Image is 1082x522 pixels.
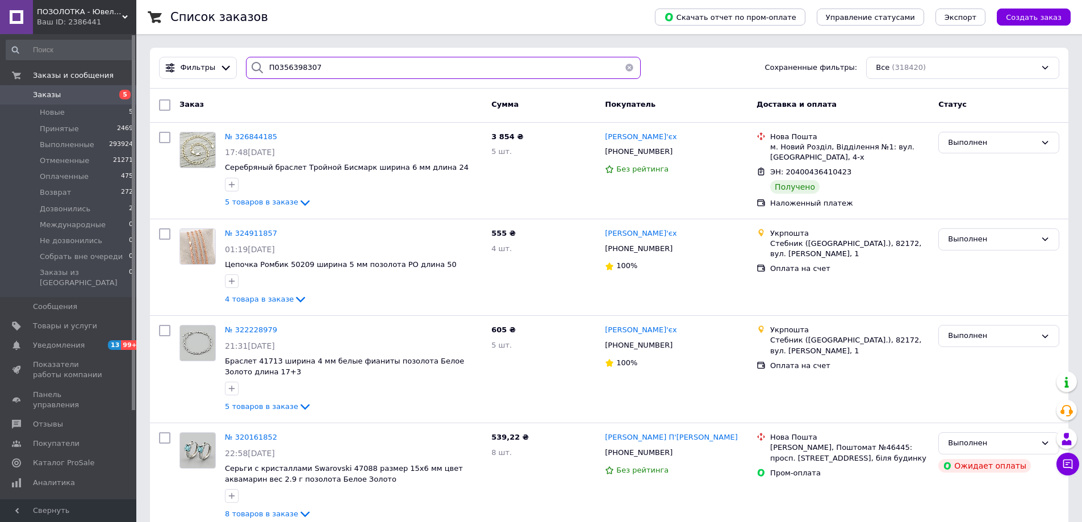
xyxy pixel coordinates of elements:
[225,229,277,237] a: № 324911857
[605,325,676,334] span: [PERSON_NAME]'єх
[179,100,204,108] span: Заказ
[119,90,131,99] span: 5
[948,137,1036,149] div: Выполнен
[33,321,97,331] span: Товары и услуги
[33,70,114,81] span: Заказы и сообщения
[770,264,929,274] div: Оплата на счет
[108,340,121,350] span: 13
[605,341,672,349] span: [PHONE_NUMBER]
[225,198,298,207] span: 5 товаров в заказе
[109,140,133,150] span: 293924
[605,228,676,239] a: [PERSON_NAME]'єх
[33,458,94,468] span: Каталог ProSale
[225,132,277,141] span: № 326844185
[985,12,1071,21] a: Создать заказ
[225,148,275,157] span: 17:48[DATE]
[876,62,889,73] span: Все
[655,9,805,26] button: Скачать отчет по пром-оплате
[605,244,672,253] span: [PHONE_NUMBER]
[40,172,89,182] span: Оплаченные
[605,100,655,108] span: Покупатель
[664,12,796,22] span: Скачать отчет по пром-оплате
[180,325,215,361] img: Фото товару
[605,325,676,336] a: [PERSON_NAME]'єх
[117,124,133,134] span: 2469
[770,180,820,194] div: Получено
[179,325,216,361] a: Фото товару
[33,390,105,410] span: Панель управления
[33,360,105,380] span: Показатели работы компании
[757,100,837,108] span: Доставка и оплата
[605,132,676,141] span: [PERSON_NAME]'єх
[770,168,851,176] span: ЭН: 20400436410423
[33,497,105,517] span: Инструменты вебмастера и SEO
[225,510,298,518] span: 8 товаров в заказе
[40,220,106,230] span: Международные
[491,100,519,108] span: Сумма
[40,107,65,118] span: Новые
[33,90,61,100] span: Заказы
[817,9,924,26] button: Управление статусами
[491,244,512,253] span: 4 шт.
[997,9,1071,26] button: Создать заказ
[113,156,133,166] span: 21271
[1006,13,1062,22] span: Создать заказ
[33,419,63,429] span: Отзывы
[225,402,312,411] a: 5 товаров в заказе
[605,432,737,443] a: [PERSON_NAME] П'[PERSON_NAME]
[605,147,672,156] span: [PHONE_NUMBER]
[33,439,80,449] span: Покупатели
[770,198,929,208] div: Наложенный платеж
[826,13,915,22] span: Управление статусами
[129,268,133,288] span: 0
[40,204,90,214] span: Дозвонились
[491,448,512,457] span: 8 шт.
[225,295,307,303] a: 4 товара в заказе
[225,245,275,254] span: 01:19[DATE]
[121,340,140,350] span: 99+
[129,252,133,262] span: 0
[491,132,523,141] span: 3 854 ₴
[40,187,71,198] span: Возврат
[179,228,216,265] a: Фото товару
[40,124,79,134] span: Принятые
[37,7,122,17] span: ПОЗОЛОТКА - Ювелирная бижутерия Xuping (Ксюпинг) оптом
[225,464,463,483] a: Серьги с кристаллами Swarovski 47088 размер 15х6 мм цвет аквамарин вес 2.9 г позолота Белое Золото
[129,220,133,230] span: 0
[129,107,133,118] span: 5
[225,295,294,303] span: 4 товара в заказе
[225,325,277,334] a: № 322228979
[129,204,133,214] span: 2
[37,17,136,27] div: Ваш ID: 2386441
[770,361,929,371] div: Оплата на счет
[491,147,512,156] span: 5 шт.
[181,62,216,73] span: Фильтры
[770,132,929,142] div: Нова Пошта
[179,132,216,168] a: Фото товару
[616,261,637,270] span: 100%
[770,325,929,335] div: Укрпошта
[225,357,464,376] span: Браслет 41713 ширина 4 мм белые фианиты позолота Белое Золото длина 17+3
[770,432,929,442] div: Нова Пошта
[616,466,669,474] span: Без рейтинга
[605,448,672,457] span: [PHONE_NUMBER]
[605,229,676,237] span: [PERSON_NAME]'єх
[246,57,641,79] input: Поиск по номеру заказа, ФИО покупателя, номеру телефона, Email, номеру накладной
[935,9,985,26] button: Экспорт
[40,236,102,246] span: Не дозвонились
[40,252,123,262] span: Собрать вне очереди
[225,260,457,269] a: Цепочка Ромбик 50209 ширина 5 мм позолота РО длина 50
[121,172,133,182] span: 475
[225,341,275,350] span: 21:31[DATE]
[892,63,926,72] span: (318420)
[33,478,75,488] span: Аналитика
[40,156,89,166] span: Отмененные
[491,433,529,441] span: 539,22 ₴
[225,163,469,172] a: Серебряный браслет Тройной Бисмарк ширина 6 мм длина 24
